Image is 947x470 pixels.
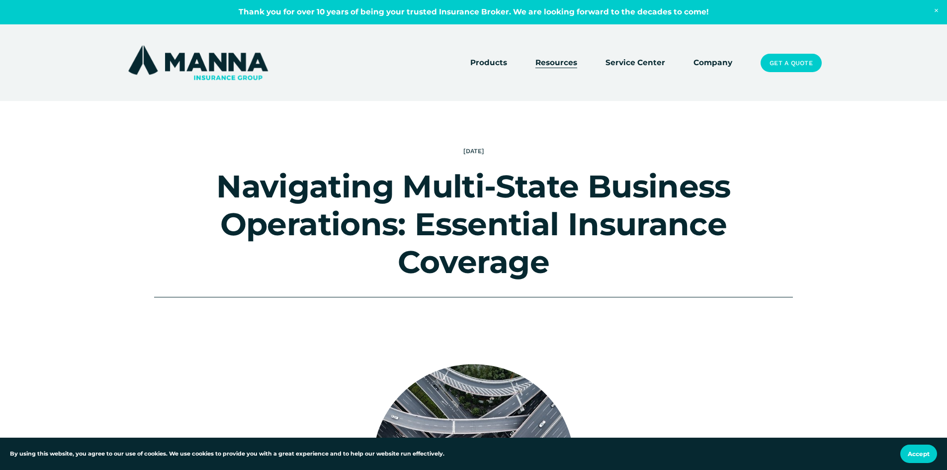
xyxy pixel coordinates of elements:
a: Company [693,56,732,70]
img: Manna Insurance Group [126,43,270,82]
a: folder dropdown [470,56,507,70]
span: Resources [535,57,577,69]
span: [DATE] [463,147,484,155]
span: Products [470,57,507,69]
a: folder dropdown [535,56,577,70]
a: Get a Quote [761,54,821,73]
p: By using this website, you agree to our use of cookies. We use cookies to provide you with a grea... [10,450,444,459]
a: Service Center [605,56,665,70]
button: Accept [900,445,937,463]
h1: Navigating Multi-State Business Operations: Essential Insurance Coverage [154,168,793,281]
span: Accept [908,450,930,458]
